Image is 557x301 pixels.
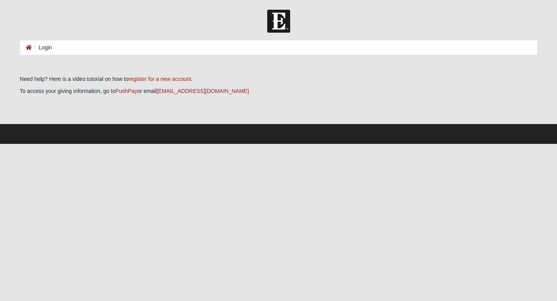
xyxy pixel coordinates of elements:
[157,88,249,94] a: [EMAIL_ADDRESS][DOMAIN_NAME]
[267,10,290,33] img: Church of Eleven22 Logo
[116,88,137,94] a: PushPay
[20,75,537,83] p: Need help? Here is a video tutorial on how to .
[32,44,52,52] li: Login
[20,87,537,95] p: To access your giving information, go to or email
[128,76,191,82] a: register for a new account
